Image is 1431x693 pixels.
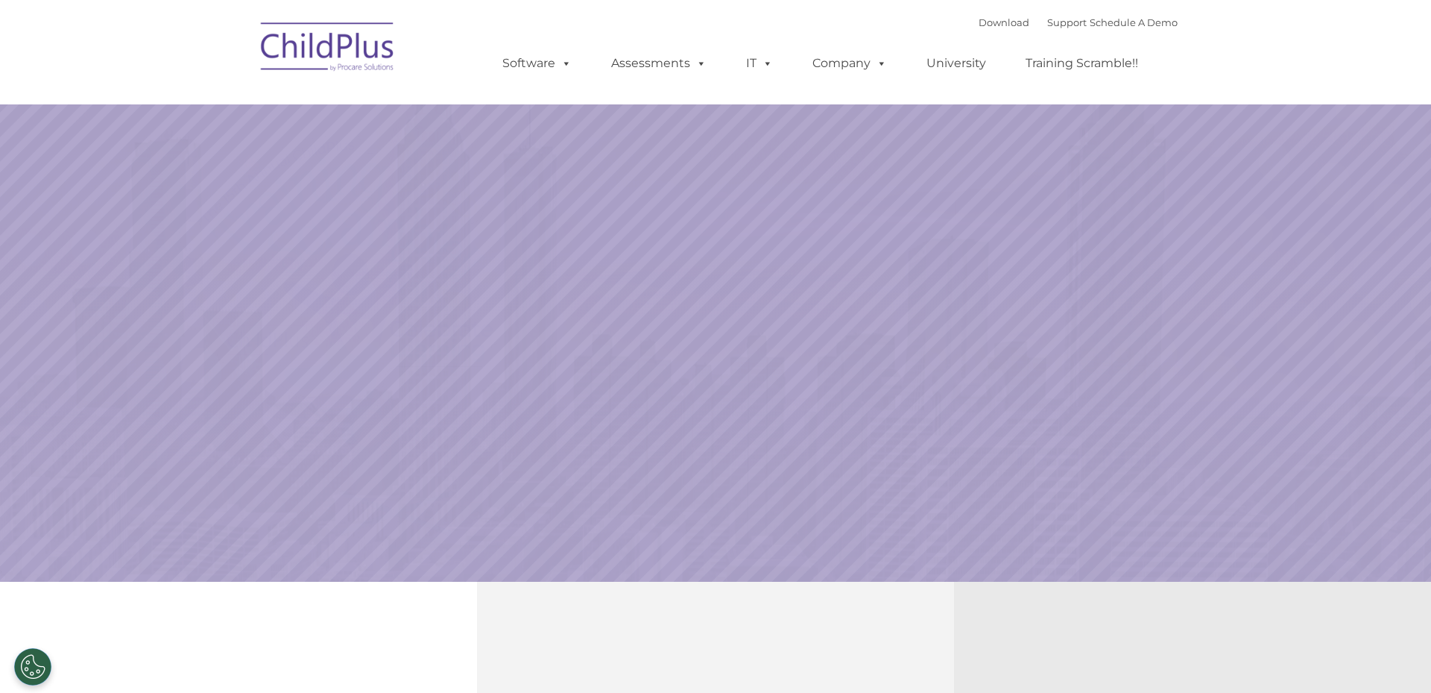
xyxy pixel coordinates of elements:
[731,48,788,78] a: IT
[1011,48,1153,78] a: Training Scramble!!
[253,12,402,87] img: ChildPlus by Procare Solutions
[487,48,587,78] a: Software
[979,16,1029,28] a: Download
[1047,16,1087,28] a: Support
[1090,16,1178,28] a: Schedule A Demo
[979,16,1178,28] font: |
[797,48,902,78] a: Company
[973,427,1210,490] a: Learn More
[596,48,721,78] a: Assessments
[14,648,51,686] button: Cookies Settings
[912,48,1001,78] a: University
